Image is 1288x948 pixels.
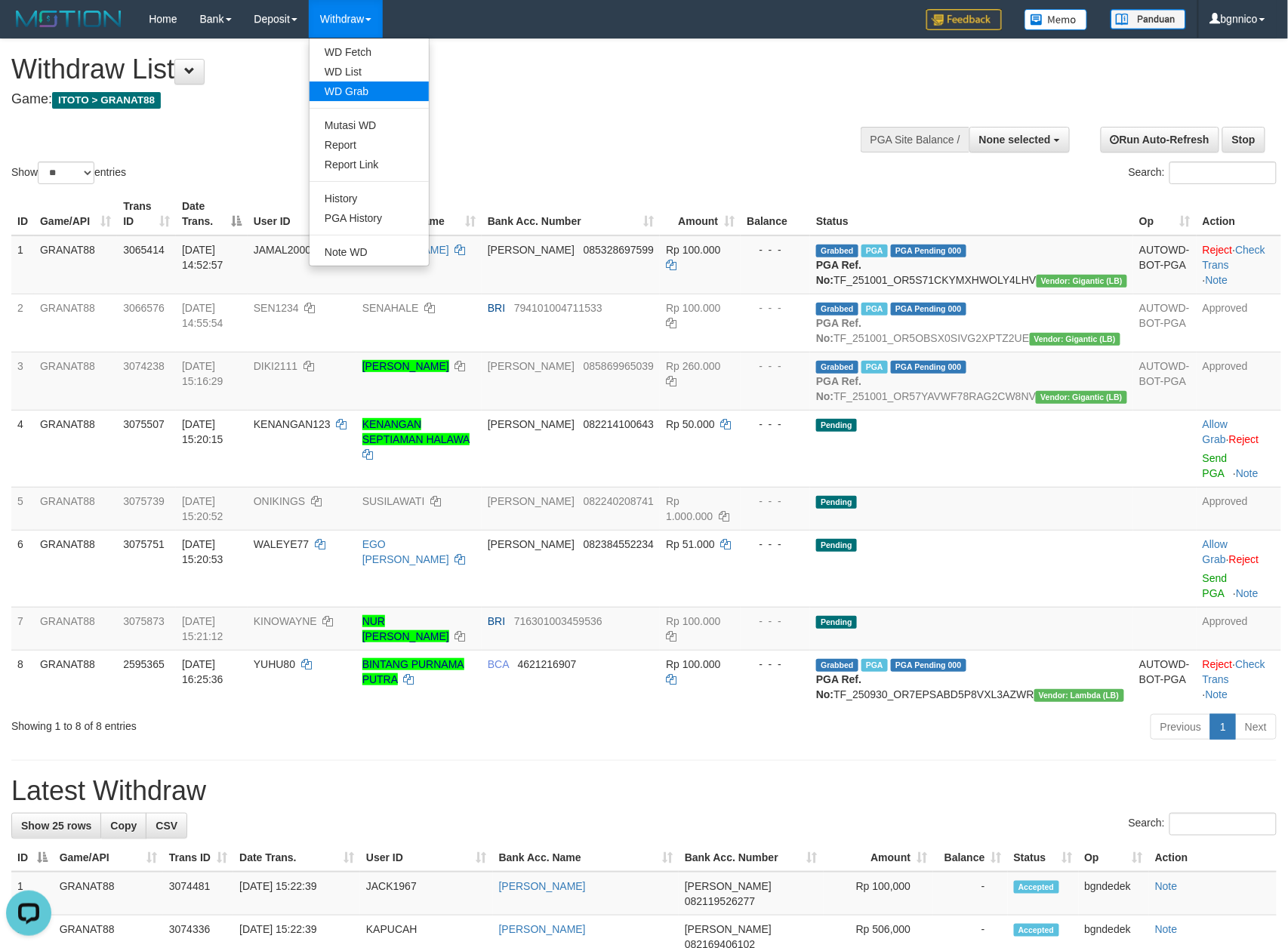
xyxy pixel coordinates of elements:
[233,844,360,872] th: Date Trans.: activate to sort column ascending
[176,192,248,235] th: Date Trans.: activate to sort column descending
[248,192,356,235] th: User ID: activate to sort column ascending
[360,872,493,916] td: JACK1967
[861,127,969,152] div: PGA Site Balance /
[1014,881,1059,894] span: Accepted
[1133,650,1197,708] td: AUTOWD-BOT-PGA
[979,134,1051,146] span: None selected
[482,192,660,235] th: Bank Acc. Number: activate to sort column ascending
[816,539,857,552] span: Pending
[182,658,223,685] span: [DATE] 16:25:36
[123,418,165,430] span: 3075507
[146,813,187,839] a: CSV
[1197,352,1281,410] td: Approved
[747,359,804,374] div: - - -
[1203,538,1228,565] a: Allow Grab
[11,410,34,487] td: 4
[182,538,223,565] span: [DATE] 15:20:53
[685,895,755,907] span: Copy 082119526277 to clipboard
[11,844,54,872] th: ID: activate to sort column descending
[1133,235,1197,294] td: AUTOWD-BOT-PGA
[1149,844,1277,872] th: Action
[254,495,305,507] span: ONIKINGS
[54,844,163,872] th: Game/API: activate to sort column ascending
[34,410,117,487] td: GRANAT88
[11,607,34,650] td: 7
[254,244,311,256] span: JAMAL2000
[810,294,1133,352] td: TF_251001_OR5OBSX0SIVG2XPTZ2UE
[182,495,223,522] span: [DATE] 15:20:52
[685,880,772,892] span: [PERSON_NAME]
[1206,688,1228,700] a: Note
[1229,433,1259,445] a: Reject
[1079,872,1150,916] td: bgndedek
[747,494,804,509] div: - - -
[1203,538,1229,565] span: ·
[660,192,741,235] th: Amount: activate to sort column ascending
[11,235,34,294] td: 1
[861,245,888,257] span: Marked by bgndedek
[1169,813,1277,836] input: Search:
[816,303,858,315] span: Grabbed
[488,418,575,430] span: [PERSON_NAME]
[891,303,966,315] span: PGA Pending
[123,495,165,507] span: 3075739
[584,418,654,430] span: Copy 082214100643 to clipboard
[933,844,1007,872] th: Balance: activate to sort column ascending
[11,294,34,352] td: 2
[1034,689,1124,702] span: Vendor URL: https://dashboard.q2checkout.com/secure
[1203,452,1228,479] a: Send PGA
[34,352,117,410] td: GRANAT88
[493,844,679,872] th: Bank Acc. Name: activate to sort column ascending
[666,615,720,627] span: Rp 100.000
[362,418,470,445] a: KENANGAN SEPTIAMAN HALAWA
[1169,162,1277,184] input: Search:
[824,844,934,872] th: Amount: activate to sort column ascending
[1203,244,1265,271] a: Check Trans
[514,615,602,627] span: Copy 716301003459536 to clipboard
[1030,333,1121,346] span: Vendor URL: https://dashboard.q2checkout.com/secure
[11,776,1277,806] h1: Latest Withdraw
[679,844,824,872] th: Bank Acc. Number: activate to sort column ascending
[1133,192,1197,235] th: Op: activate to sort column ascending
[816,419,857,432] span: Pending
[310,42,429,62] a: WD Fetch
[254,360,297,372] span: DIKI2111
[1206,274,1228,286] a: Note
[123,302,165,314] span: 3066576
[666,538,715,550] span: Rp 51.000
[810,352,1133,410] td: TF_251001_OR57YAVWF78RAG2CW8NV
[810,235,1133,294] td: TF_251001_OR5S71CKYMXHWOLY4LHV
[891,245,966,257] span: PGA Pending
[1101,127,1219,152] a: Run Auto-Refresh
[34,487,117,530] td: GRANAT88
[254,418,331,430] span: KENANGAN123
[488,302,505,314] span: BRI
[254,658,295,670] span: YUHU80
[310,62,429,82] a: WD List
[54,872,163,916] td: GRANAT88
[163,844,233,872] th: Trans ID: activate to sort column ascending
[1133,294,1197,352] td: AUTOWD-BOT-PGA
[182,418,223,445] span: [DATE] 15:20:15
[1036,391,1127,404] span: Vendor URL: https://dashboard.q2checkout.com/secure
[514,302,602,314] span: Copy 794101004711533 to clipboard
[123,658,165,670] span: 2595365
[666,418,715,430] span: Rp 50.000
[816,673,861,700] b: PGA Ref. No:
[1197,410,1281,487] td: ·
[488,615,505,627] span: BRI
[11,8,126,30] img: MOTION_logo.png
[11,813,101,839] a: Show 25 rows
[1236,467,1259,479] a: Note
[488,495,575,507] span: [PERSON_NAME]
[1222,127,1265,152] a: Stop
[1197,192,1281,235] th: Action
[891,361,966,374] span: PGA Pending
[182,360,223,387] span: [DATE] 15:16:29
[666,244,720,256] span: Rp 100.000
[362,658,464,685] a: BINTANG PURNAMA PUTRA
[926,9,1002,30] img: Feedback.jpg
[6,6,51,51] button: Open LiveChat chat widget
[1133,352,1197,410] td: AUTOWD-BOT-PGA
[52,92,161,109] span: ITOTO > GRANAT88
